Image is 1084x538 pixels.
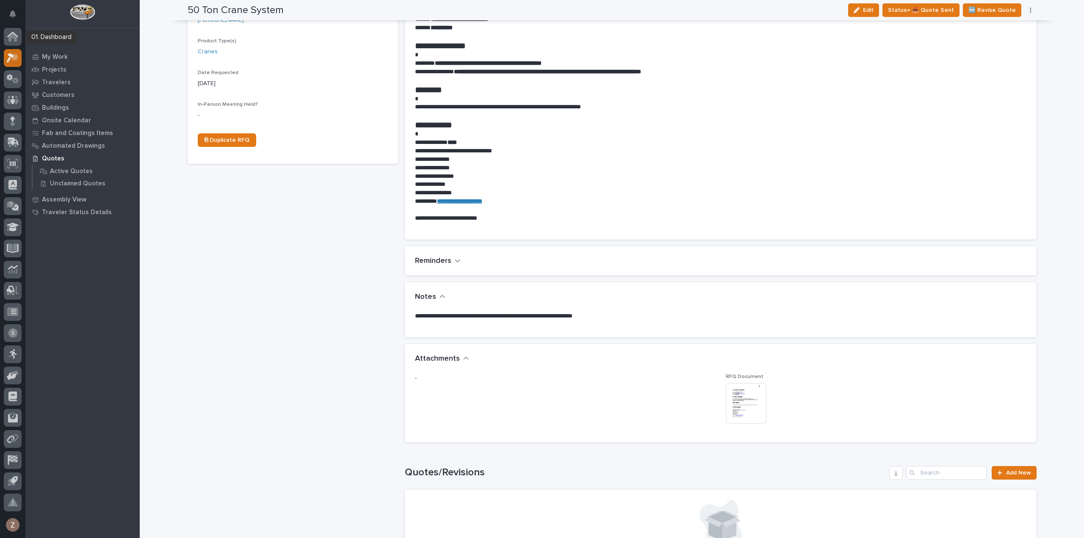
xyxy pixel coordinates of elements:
[415,257,461,266] button: Reminders
[42,117,91,124] p: Onsite Calendar
[863,6,874,14] span: Edit
[25,152,140,165] a: Quotes
[33,165,140,177] a: Active Quotes
[25,206,140,218] a: Traveler Status Details
[70,4,95,20] img: Workspace Logo
[188,4,284,17] h2: 50 Ton Crane System
[888,5,954,15] span: Status→ 📤 Quote Sent
[198,133,256,147] a: ⎘ Duplicate RFQ
[4,516,22,534] button: users-avatar
[198,47,218,56] a: Cranes
[42,196,86,204] p: Assembly View
[32,35,75,44] div: 02. Projects
[42,91,75,99] p: Customers
[4,5,22,23] button: Notifications
[33,177,140,189] a: Unclaimed Quotes
[42,155,64,163] p: Quotes
[25,127,140,139] a: Fab and Coatings Items
[205,137,249,143] span: ⎘ Duplicate RFQ
[415,257,451,266] h2: Reminders
[42,209,112,216] p: Traveler Status Details
[415,292,436,302] h2: Notes
[50,168,93,175] p: Active Quotes
[25,50,140,63] a: My Work
[415,354,469,364] button: Attachments
[42,66,66,74] p: Projects
[198,102,258,107] span: In-Person Meeting Held?
[968,5,1016,15] span: 🆕 Revise Quote
[415,354,460,364] h2: Attachments
[1006,470,1031,476] span: Add New
[42,130,113,137] p: Fab and Coatings Items
[405,466,886,479] h1: Quotes/Revisions
[198,111,388,120] p: -
[42,53,68,61] p: My Work
[415,292,445,302] button: Notes
[906,466,987,480] input: Search
[198,39,236,44] span: Product Type(s)
[198,79,388,88] p: [DATE]
[42,79,71,86] p: Travelers
[11,10,22,24] div: Notifications
[992,466,1036,480] a: Add New
[25,76,140,88] a: Travelers
[848,3,879,17] button: Edit
[42,142,105,150] p: Automated Drawings
[50,180,105,188] p: Unclaimed Quotes
[25,63,140,76] a: Projects
[198,70,238,75] span: Date Requested
[963,3,1021,17] button: 🆕 Revise Quote
[25,88,140,101] a: Customers
[882,3,960,17] button: Status→ 📤 Quote Sent
[25,139,140,152] a: Automated Drawings
[415,374,716,383] p: -
[25,193,140,206] a: Assembly View
[25,101,140,114] a: Buildings
[25,114,140,127] a: Onsite Calendar
[726,374,763,379] span: RFQ Document
[42,104,69,112] p: Buildings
